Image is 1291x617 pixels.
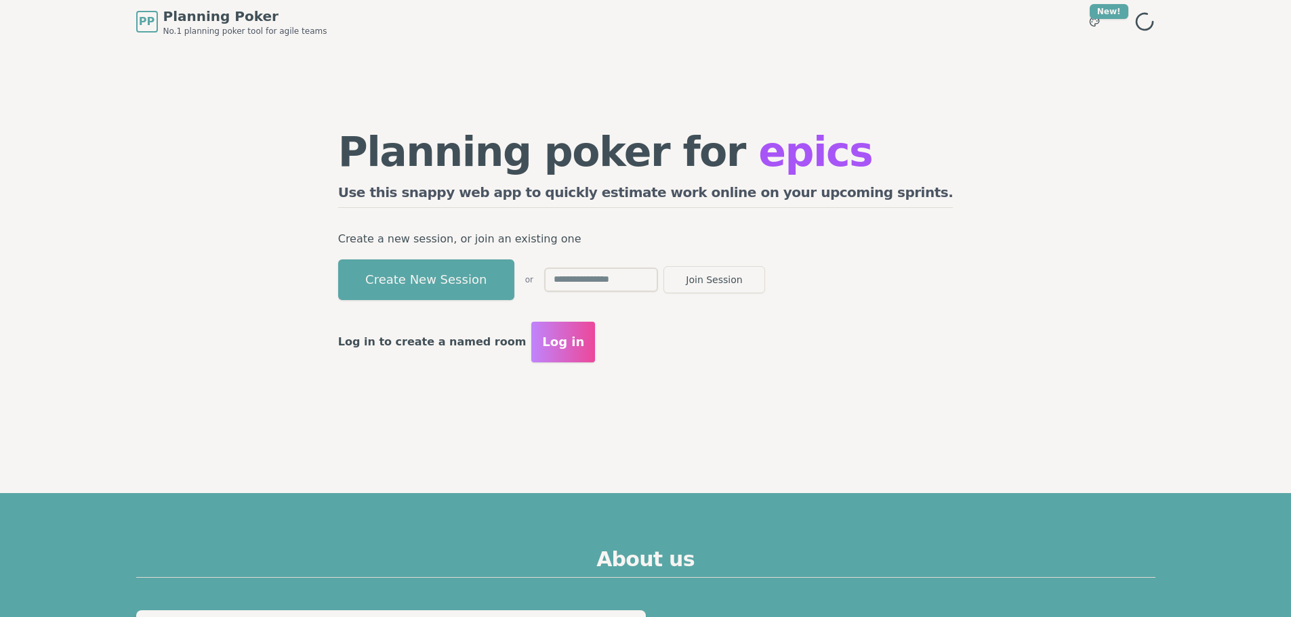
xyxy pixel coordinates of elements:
[531,322,595,362] button: Log in
[525,274,533,285] span: or
[136,547,1155,578] h2: About us
[338,230,954,249] p: Create a new session, or join an existing one
[542,333,584,352] span: Log in
[338,183,954,208] h2: Use this snappy web app to quickly estimate work online on your upcoming sprints.
[338,259,514,300] button: Create New Session
[1082,9,1107,34] button: New!
[1090,4,1128,19] div: New!
[338,131,954,172] h1: Planning poker for
[163,7,327,26] span: Planning Poker
[758,128,872,175] span: epics
[663,266,765,293] button: Join Session
[139,14,155,30] span: PP
[338,333,527,352] p: Log in to create a named room
[136,7,327,37] a: PPPlanning PokerNo.1 planning poker tool for agile teams
[163,26,327,37] span: No.1 planning poker tool for agile teams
